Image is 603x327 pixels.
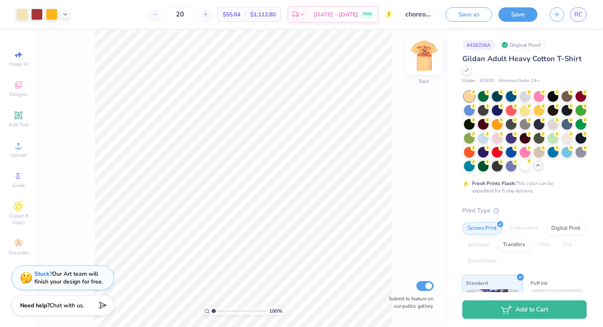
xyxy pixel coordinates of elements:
strong: Stuck? [34,270,52,278]
div: Foil [558,239,578,251]
div: Vinyl [533,239,556,251]
label: Submit to feature on our public gallery. [384,295,434,310]
div: Back [419,78,429,85]
div: Print Type [462,206,587,215]
div: Transfers [498,239,530,251]
span: # G500 [480,78,494,85]
span: [DATE] - [DATE] [314,10,358,19]
img: Back [408,39,441,72]
div: This color can be expedited for 5 day delivery. [472,180,573,194]
span: Minimum Order: 24 + [498,78,539,85]
div: Our Art team will finish your design for free. [34,270,103,286]
button: Save as [445,7,492,22]
span: 100 % [269,307,282,315]
div: Digital Print [546,222,586,235]
span: FREE [363,11,372,17]
span: Clipart & logos [4,213,33,226]
span: Designs [9,91,27,98]
span: Gildan [462,78,475,85]
span: Upload [10,152,27,158]
span: $1,112.80 [250,10,276,19]
div: Applique [462,239,495,251]
span: Gildan Adult Heavy Cotton T-Shirt [462,54,582,64]
div: # 436236A [462,40,495,50]
span: Add Text [9,121,28,128]
span: Decorate [9,249,28,256]
span: Image AI [9,61,28,67]
input: Untitled Design [399,6,439,23]
span: Chat with us. [50,302,84,309]
input: – – [164,7,196,22]
span: RC [574,10,582,19]
a: RC [570,7,587,22]
strong: Need help? [20,302,50,309]
div: Screen Print [462,222,502,235]
div: Embroidery [505,222,544,235]
div: Rhinestones [462,255,502,268]
div: Original Proof [499,40,545,50]
span: Greek [12,182,25,189]
strong: Fresh Prints Flash: [472,180,516,187]
button: Save [498,7,537,22]
span: Standard [466,279,488,287]
button: Add to Cart [462,300,587,319]
span: Puff Ink [530,279,548,287]
span: $55.64 [223,10,240,19]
